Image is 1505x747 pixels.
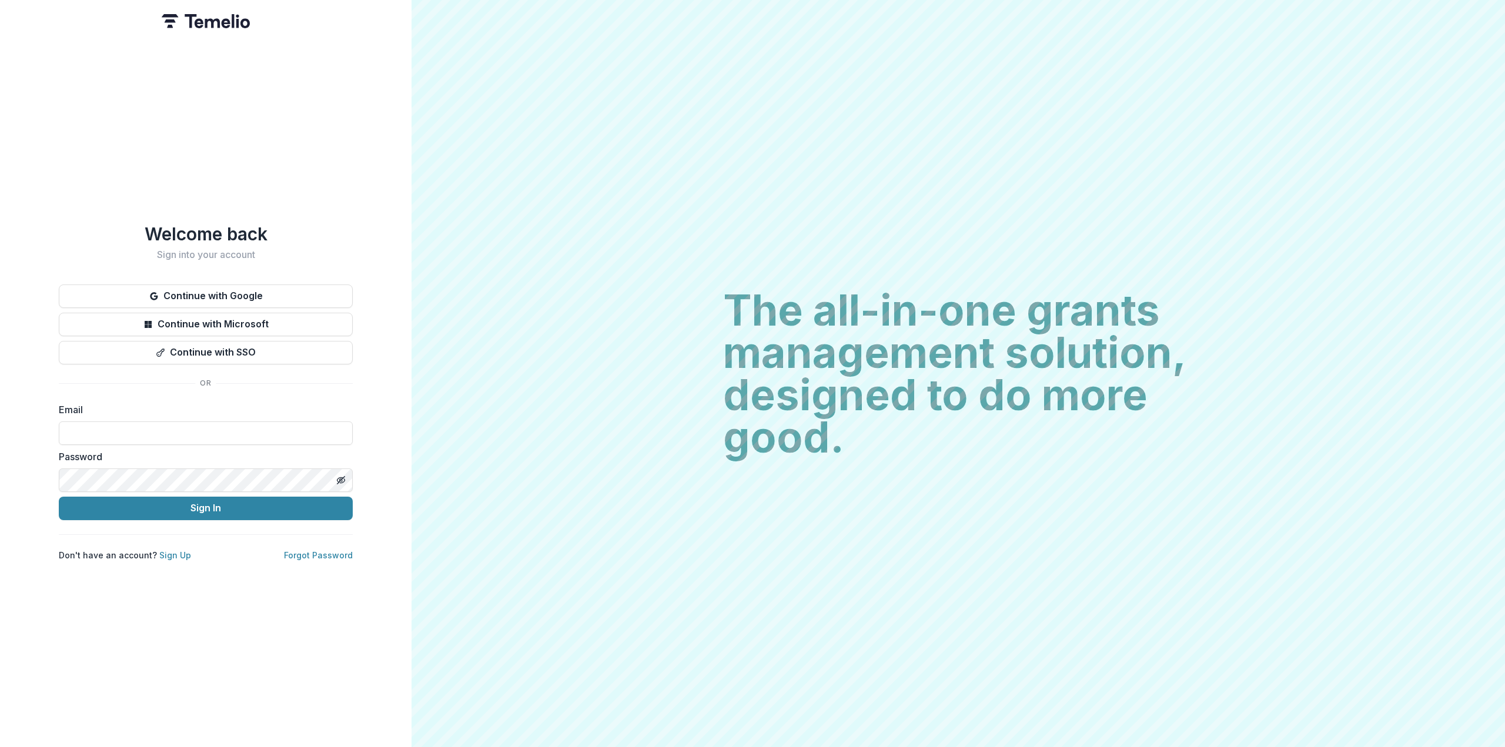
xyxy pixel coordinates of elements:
[59,223,353,244] h1: Welcome back
[59,549,191,561] p: Don't have an account?
[159,550,191,560] a: Sign Up
[162,14,250,28] img: Temelio
[332,471,350,490] button: Toggle password visibility
[59,249,353,260] h2: Sign into your account
[59,450,346,464] label: Password
[284,550,353,560] a: Forgot Password
[59,313,353,336] button: Continue with Microsoft
[59,284,353,308] button: Continue with Google
[59,403,346,417] label: Email
[59,497,353,520] button: Sign In
[59,341,353,364] button: Continue with SSO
